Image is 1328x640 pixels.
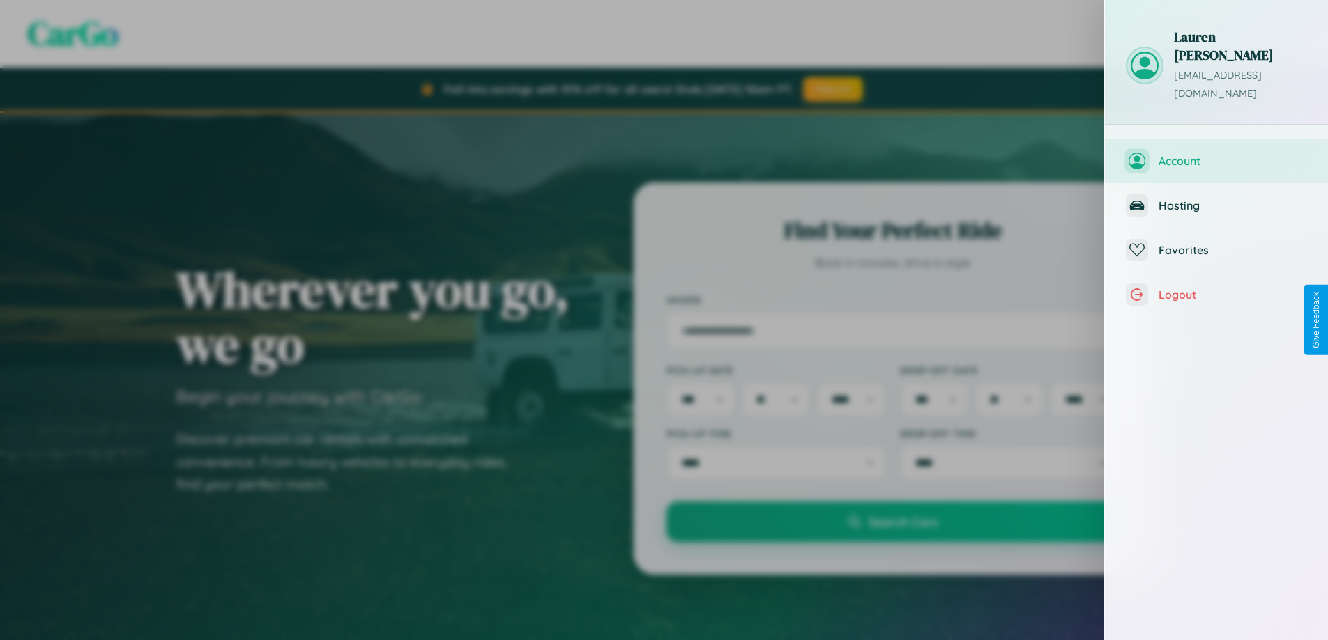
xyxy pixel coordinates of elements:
[1174,67,1307,103] p: [EMAIL_ADDRESS][DOMAIN_NAME]
[1159,243,1307,257] span: Favorites
[1105,139,1328,183] button: Account
[1105,183,1328,228] button: Hosting
[1174,28,1307,64] h3: Lauren [PERSON_NAME]
[1159,154,1307,168] span: Account
[1105,272,1328,317] button: Logout
[1105,228,1328,272] button: Favorites
[1159,198,1307,212] span: Hosting
[1159,288,1307,302] span: Logout
[1311,292,1321,348] div: Give Feedback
